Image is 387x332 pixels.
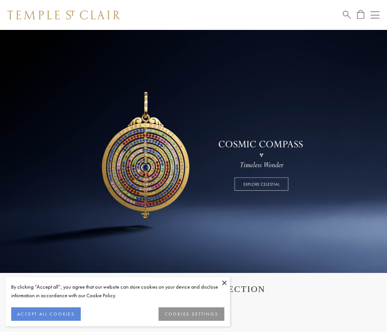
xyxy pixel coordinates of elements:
button: Open navigation [371,10,380,19]
img: Temple St. Clair [7,10,120,19]
div: By clicking “Accept all”, you agree that our website can store cookies on your device and disclos... [11,283,224,300]
button: COOKIES SETTINGS [159,307,224,321]
a: Open Shopping Bag [357,10,364,19]
a: Search [343,10,351,19]
button: ACCEPT ALL COOKIES [11,307,81,321]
